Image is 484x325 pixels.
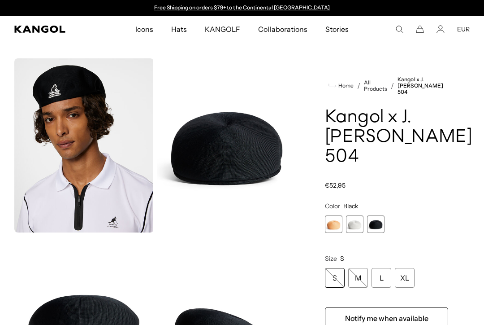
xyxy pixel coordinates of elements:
[196,16,249,42] a: KANGOLF
[205,16,240,42] span: KANGOLF
[162,16,196,42] a: Hats
[150,4,334,12] slideshow-component: Announcement bar
[457,25,470,33] button: EUR
[372,268,391,288] div: L
[325,181,346,189] span: €52,95
[387,80,394,91] li: /
[14,58,154,233] img: color-black
[328,82,354,90] a: Home
[354,80,360,91] li: /
[346,215,363,233] div: 2 of 3
[395,25,403,33] summary: Search here
[340,255,344,263] span: S
[398,76,448,95] a: Kangol x J.[PERSON_NAME] 504
[436,25,445,33] a: Account
[325,108,448,167] h1: Kangol x J.[PERSON_NAME] 504
[126,16,162,42] a: Icons
[171,16,187,42] span: Hats
[150,4,334,12] div: 1 of 2
[348,268,368,288] div: M
[316,16,358,42] a: Stories
[258,16,307,42] span: Collaborations
[325,215,342,233] label: Mock Orange
[325,215,342,233] div: 1 of 3
[337,83,354,89] span: Home
[249,16,316,42] a: Collaborations
[325,76,448,95] nav: breadcrumbs
[325,16,349,42] span: Stories
[325,255,337,263] span: Size
[367,215,385,233] div: 3 of 3
[325,202,340,210] span: Color
[135,16,153,42] span: Icons
[343,202,358,210] span: Black
[150,4,334,12] div: Announcement
[157,58,297,233] img: color-black
[364,79,387,92] a: All Products
[395,268,415,288] div: XL
[14,26,89,33] a: Kangol
[367,215,385,233] label: Black
[346,215,363,233] label: Moonbeam
[325,268,345,288] div: S
[416,25,424,33] button: Cart
[154,4,330,11] a: Free Shipping on orders $79+ to the Continental [GEOGRAPHIC_DATA]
